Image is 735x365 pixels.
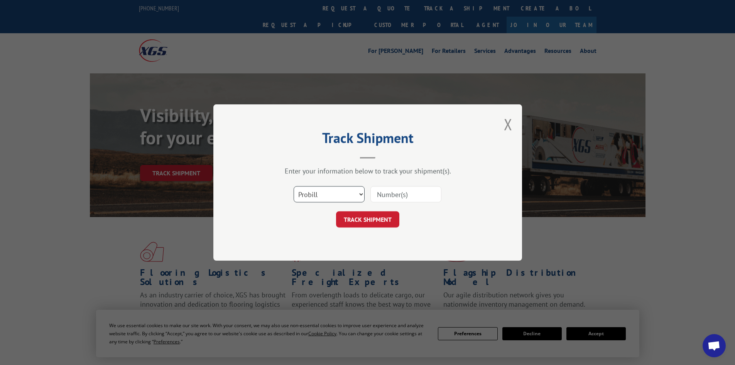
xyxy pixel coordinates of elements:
button: TRACK SHIPMENT [336,211,399,227]
div: Enter your information below to track your shipment(s). [252,166,483,175]
input: Number(s) [370,186,441,202]
div: Open chat [703,334,726,357]
h2: Track Shipment [252,132,483,147]
button: Close modal [504,114,512,134]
